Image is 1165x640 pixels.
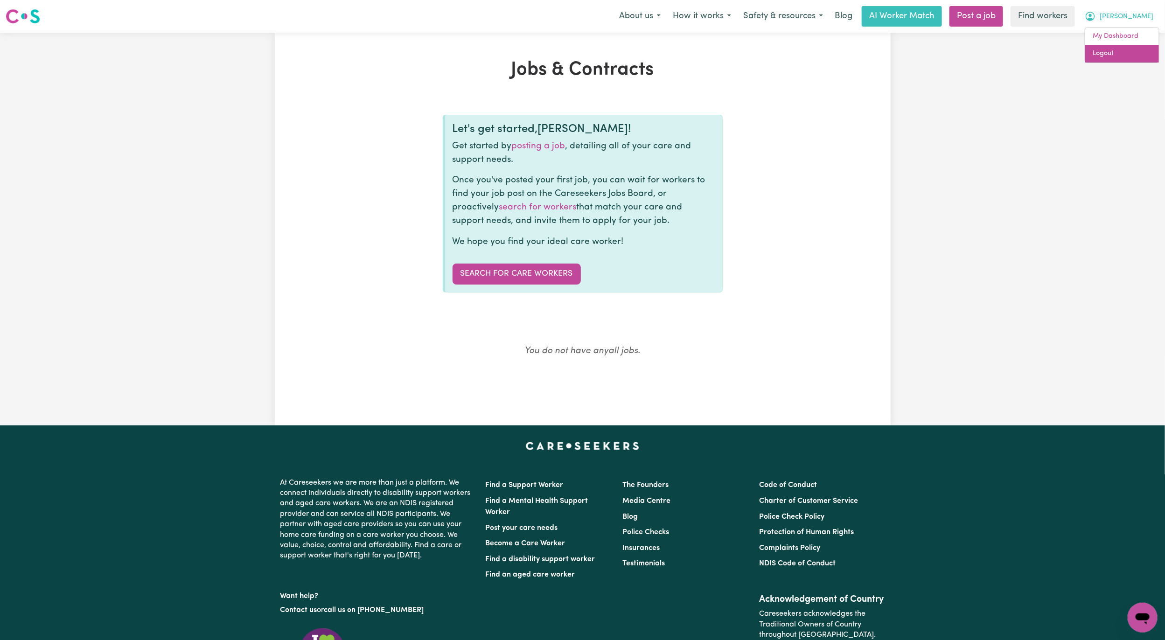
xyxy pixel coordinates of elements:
[1011,6,1075,27] a: Find workers
[324,606,424,614] a: call us on [PHONE_NUMBER]
[1128,603,1158,633] iframe: Button to launch messaging window, conversation in progress
[526,442,639,450] a: Careseekers home page
[280,474,474,565] p: At Careseekers we are more than just a platform. We connect individuals directly to disability su...
[759,544,820,552] a: Complaints Policy
[759,529,854,536] a: Protection of Human Rights
[486,540,565,547] a: Become a Care Worker
[453,236,715,249] p: We hope you find your ideal care worker!
[1085,28,1159,45] a: My Dashboard
[622,529,669,536] a: Police Checks
[486,481,564,489] a: Find a Support Worker
[453,123,715,136] div: Let's get started, [PERSON_NAME] !
[280,606,317,614] a: Contact us
[1100,12,1153,22] span: [PERSON_NAME]
[486,556,595,563] a: Find a disability support worker
[759,594,885,605] h2: Acknowledgement of Country
[332,59,834,81] h1: Jobs & Contracts
[525,347,641,355] em: You do not have any all jobs .
[6,8,40,25] img: Careseekers logo
[453,174,715,228] p: Once you've posted your first job, you can wait for workers to find your job post on the Careseek...
[759,513,824,521] a: Police Check Policy
[280,587,474,601] p: Want help?
[486,571,575,578] a: Find an aged care worker
[486,524,558,532] a: Post your care needs
[453,140,715,167] p: Get started by , detailing all of your care and support needs.
[622,560,665,567] a: Testimonials
[862,6,942,27] a: AI Worker Match
[280,601,474,619] p: or
[622,497,670,505] a: Media Centre
[759,560,836,567] a: NDIS Code of Conduct
[829,6,858,27] a: Blog
[453,264,581,284] a: Search for care workers
[1085,27,1159,63] div: My Account
[1085,45,1159,63] a: Logout
[949,6,1003,27] a: Post a job
[499,203,577,212] a: search for workers
[737,7,829,26] button: Safety & resources
[759,497,858,505] a: Charter of Customer Service
[622,481,669,489] a: The Founders
[6,6,40,27] a: Careseekers logo
[486,497,588,516] a: Find a Mental Health Support Worker
[759,481,817,489] a: Code of Conduct
[622,544,660,552] a: Insurances
[512,142,565,151] a: posting a job
[613,7,667,26] button: About us
[667,7,737,26] button: How it works
[622,513,638,521] a: Blog
[1079,7,1159,26] button: My Account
